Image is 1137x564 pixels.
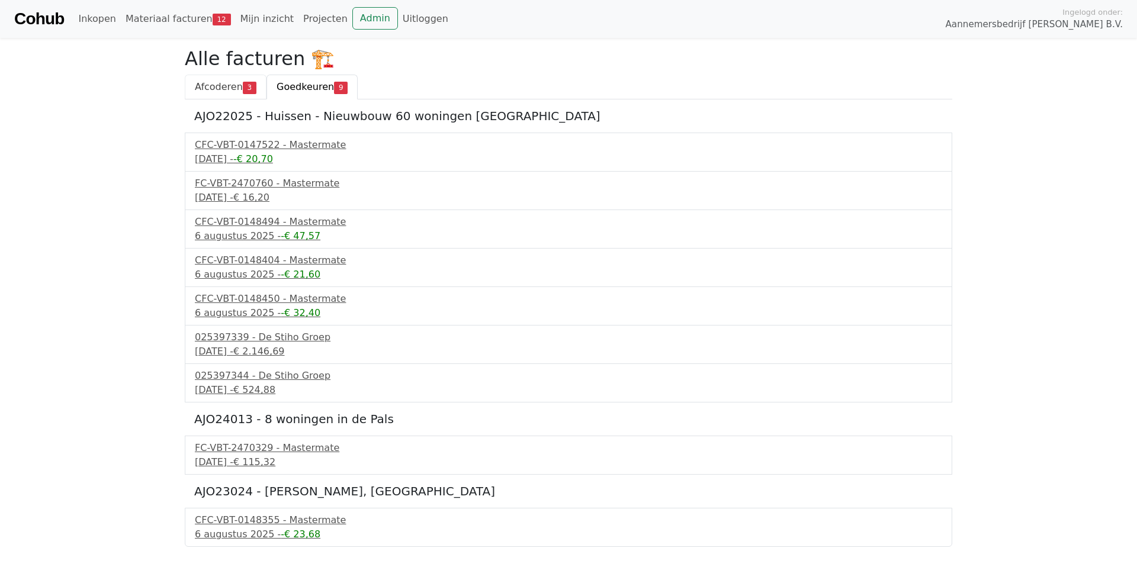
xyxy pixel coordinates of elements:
span: 12 [213,14,231,25]
h5: AJO23024 - [PERSON_NAME], [GEOGRAPHIC_DATA] [194,484,943,498]
div: CFC-VBT-0148404 - Mastermate [195,253,942,268]
a: 025397339 - De Stiho Groep[DATE] -€ 2.146,69 [195,330,942,359]
a: Admin [352,7,398,30]
span: Aannemersbedrijf [PERSON_NAME] B.V. [945,18,1123,31]
div: [DATE] - [195,191,942,205]
div: [DATE] - [195,383,942,397]
span: -€ 20,70 [233,153,273,165]
span: -€ 32,40 [281,307,320,318]
span: 3 [243,82,256,94]
div: [DATE] - [195,152,942,166]
a: Inkopen [73,7,120,31]
span: 9 [334,82,348,94]
span: Ingelogd onder: [1062,7,1123,18]
h5: AJO22025 - Huissen - Nieuwbouw 60 woningen [GEOGRAPHIC_DATA] [194,109,943,123]
span: € 115,32 [233,456,275,468]
div: FC-VBT-2470760 - Mastermate [195,176,942,191]
div: CFC-VBT-0147522 - Mastermate [195,138,942,152]
div: 025397344 - De Stiho Groep [195,369,942,383]
a: CFC-VBT-0147522 - Mastermate[DATE] --€ 20,70 [195,138,942,166]
div: 6 augustus 2025 - [195,229,942,243]
span: -€ 23,68 [281,528,320,540]
span: € 2.146,69 [233,346,285,357]
span: € 524,88 [233,384,275,395]
div: 6 augustus 2025 - [195,268,942,282]
div: 6 augustus 2025 - [195,527,942,542]
div: CFC-VBT-0148450 - Mastermate [195,292,942,306]
a: Uitloggen [398,7,453,31]
h2: Alle facturen 🏗️ [185,47,952,70]
div: 025397339 - De Stiho Groep [195,330,942,344]
div: 6 augustus 2025 - [195,306,942,320]
h5: AJO24013 - 8 woningen in de Pals [194,412,943,426]
div: [DATE] - [195,455,942,469]
a: Cohub [14,5,64,33]
a: CFC-VBT-0148494 - Mastermate6 augustus 2025 --€ 47,57 [195,215,942,243]
div: FC-VBT-2470329 - Mastermate [195,441,942,455]
div: CFC-VBT-0148494 - Mastermate [195,215,942,229]
a: 025397344 - De Stiho Groep[DATE] -€ 524,88 [195,369,942,397]
a: CFC-VBT-0148450 - Mastermate6 augustus 2025 --€ 32,40 [195,292,942,320]
a: FC-VBT-2470329 - Mastermate[DATE] -€ 115,32 [195,441,942,469]
a: FC-VBT-2470760 - Mastermate[DATE] -€ 16,20 [195,176,942,205]
span: -€ 21,60 [281,269,320,280]
span: -€ 47,57 [281,230,320,241]
a: Materiaal facturen12 [121,7,236,31]
span: € 16,20 [233,192,269,203]
a: Afcoderen3 [185,75,266,99]
span: Goedkeuren [277,81,334,92]
span: Afcoderen [195,81,243,92]
a: Projecten [298,7,352,31]
div: CFC-VBT-0148355 - Mastermate [195,513,942,527]
a: CFC-VBT-0148355 - Mastermate6 augustus 2025 --€ 23,68 [195,513,942,542]
a: CFC-VBT-0148404 - Mastermate6 augustus 2025 --€ 21,60 [195,253,942,282]
div: [DATE] - [195,344,942,359]
a: Mijn inzicht [236,7,299,31]
a: Goedkeuren9 [266,75,358,99]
